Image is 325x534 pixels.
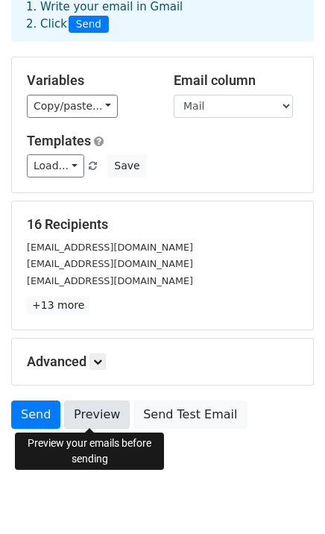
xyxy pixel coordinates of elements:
a: +13 more [27,296,89,315]
a: Send [11,400,60,429]
a: Copy/paste... [27,95,118,118]
h5: Email column [174,72,298,89]
button: Save [107,154,146,178]
h5: Variables [27,72,151,89]
a: Templates [27,133,91,148]
span: Send [69,16,109,34]
a: Load... [27,154,84,178]
div: Preview your emails before sending [15,433,164,470]
iframe: Chat Widget [250,462,325,534]
h5: Advanced [27,354,298,370]
small: [EMAIL_ADDRESS][DOMAIN_NAME] [27,275,193,286]
small: [EMAIL_ADDRESS][DOMAIN_NAME] [27,242,193,253]
a: Send Test Email [133,400,247,429]
div: Widget de chat [250,462,325,534]
a: Preview [64,400,130,429]
small: [EMAIL_ADDRESS][DOMAIN_NAME] [27,258,193,269]
h5: 16 Recipients [27,216,298,233]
